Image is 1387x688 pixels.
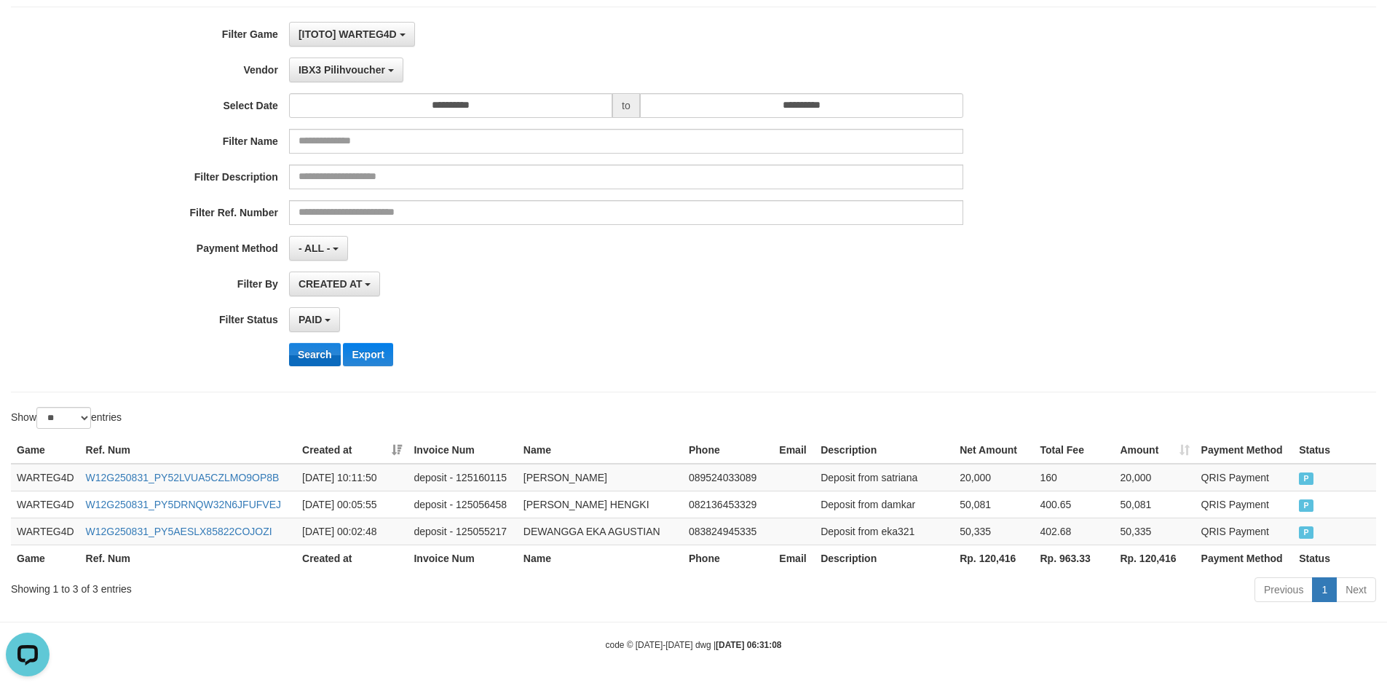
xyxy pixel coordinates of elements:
[954,491,1034,518] td: 50,081
[606,640,782,650] small: code © [DATE]-[DATE] dwg |
[299,278,363,290] span: CREATED AT
[1196,545,1294,572] th: Payment Method
[518,464,683,491] td: [PERSON_NAME]
[299,314,322,325] span: PAID
[1035,464,1115,491] td: 160
[296,545,408,572] th: Created at
[1114,545,1195,572] th: Rp. 120,416
[815,545,954,572] th: Description
[1254,577,1313,602] a: Previous
[408,491,517,518] td: deposit - 125056458
[518,491,683,518] td: [PERSON_NAME] HENGKI
[289,343,341,366] button: Search
[11,518,80,545] td: WARTEG4D
[1196,464,1294,491] td: QRIS Payment
[289,236,348,261] button: - ALL -
[518,545,683,572] th: Name
[1114,437,1195,464] th: Amount: activate to sort column ascending
[36,407,91,429] select: Showentries
[612,93,640,118] span: to
[1196,491,1294,518] td: QRIS Payment
[408,437,517,464] th: Invoice Num
[1035,437,1115,464] th: Total Fee
[1114,464,1195,491] td: 20,000
[296,464,408,491] td: [DATE] 10:11:50
[1035,545,1115,572] th: Rp. 963.33
[408,518,517,545] td: deposit - 125055217
[289,22,415,47] button: [ITOTO] WARTEG4D
[1035,518,1115,545] td: 402.68
[1312,577,1337,602] a: 1
[1114,518,1195,545] td: 50,335
[683,464,773,491] td: 089524033089
[773,437,815,464] th: Email
[815,464,954,491] td: Deposit from satriana
[954,437,1034,464] th: Net Amount
[86,526,272,537] a: W12G250831_PY5AESLX85822COJOZI
[289,307,340,332] button: PAID
[1299,472,1313,485] span: PAID
[299,242,331,254] span: - ALL -
[954,518,1034,545] td: 50,335
[11,491,80,518] td: WARTEG4D
[11,576,567,596] div: Showing 1 to 3 of 3 entries
[954,464,1034,491] td: 20,000
[1114,491,1195,518] td: 50,081
[683,437,773,464] th: Phone
[80,437,296,464] th: Ref. Num
[11,464,80,491] td: WARTEG4D
[1299,526,1313,539] span: PAID
[954,545,1034,572] th: Rp. 120,416
[815,491,954,518] td: Deposit from damkar
[296,437,408,464] th: Created at: activate to sort column ascending
[11,437,80,464] th: Game
[299,64,385,76] span: IBX3 Pilihvoucher
[289,58,403,82] button: IBX3 Pilihvoucher
[11,407,122,429] label: Show entries
[1293,545,1376,572] th: Status
[289,272,381,296] button: CREATED AT
[296,491,408,518] td: [DATE] 00:05:55
[815,437,954,464] th: Description
[716,640,781,650] strong: [DATE] 06:31:08
[299,28,397,40] span: [ITOTO] WARTEG4D
[1196,437,1294,464] th: Payment Method
[86,472,280,483] a: W12G250831_PY52LVUA5CZLMO9OP8B
[11,545,80,572] th: Game
[1035,491,1115,518] td: 400.65
[296,518,408,545] td: [DATE] 00:02:48
[683,545,773,572] th: Phone
[773,545,815,572] th: Email
[86,499,281,510] a: W12G250831_PY5DRNQW32N6JFUFVEJ
[683,491,773,518] td: 082136453329
[1293,437,1376,464] th: Status
[683,518,773,545] td: 083824945335
[1299,499,1313,512] span: PAID
[1196,518,1294,545] td: QRIS Payment
[815,518,954,545] td: Deposit from eka321
[408,545,517,572] th: Invoice Num
[80,545,296,572] th: Ref. Num
[1336,577,1376,602] a: Next
[408,464,517,491] td: deposit - 125160115
[6,6,50,50] button: Open LiveChat chat widget
[343,343,392,366] button: Export
[518,437,683,464] th: Name
[518,518,683,545] td: DEWANGGA EKA AGUSTIAN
